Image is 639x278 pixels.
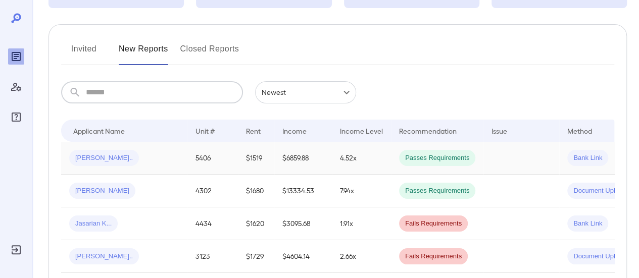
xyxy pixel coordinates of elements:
button: Invited [61,41,107,65]
span: [PERSON_NAME].. [69,153,139,163]
div: Reports [8,48,24,65]
span: [PERSON_NAME] [69,186,135,196]
span: [PERSON_NAME].. [69,252,139,261]
span: Passes Requirements [399,153,475,163]
td: $3095.68 [274,207,332,240]
div: Recommendation [399,125,457,137]
div: Method [567,125,592,137]
td: $4604.14 [274,240,332,273]
div: Unit # [195,125,215,137]
div: Log Out [8,242,24,258]
td: $1519 [238,142,274,175]
td: 4302 [187,175,238,207]
div: Income [282,125,307,137]
span: Document Upload [567,252,632,261]
span: Document Upload [567,186,632,196]
td: 1.91x [332,207,391,240]
span: Passes Requirements [399,186,475,196]
td: 3123 [187,240,238,273]
span: Jasarian K... [69,219,118,229]
td: 7.94x [332,175,391,207]
td: 2.66x [332,240,391,273]
span: Bank Link [567,219,608,229]
div: FAQ [8,109,24,125]
td: 5406 [187,142,238,175]
td: $13334.53 [274,175,332,207]
td: $1680 [238,175,274,207]
span: Fails Requirements [399,252,468,261]
td: 4.52x [332,142,391,175]
span: Fails Requirements [399,219,468,229]
div: Income Level [340,125,383,137]
td: 4434 [187,207,238,240]
div: Applicant Name [73,125,125,137]
td: $1620 [238,207,274,240]
button: New Reports [119,41,168,65]
div: Rent [246,125,262,137]
div: Issue [491,125,508,137]
td: $6859.88 [274,142,332,175]
div: Newest [255,81,356,103]
td: $1729 [238,240,274,273]
span: Bank Link [567,153,608,163]
div: Manage Users [8,79,24,95]
button: Closed Reports [180,41,239,65]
